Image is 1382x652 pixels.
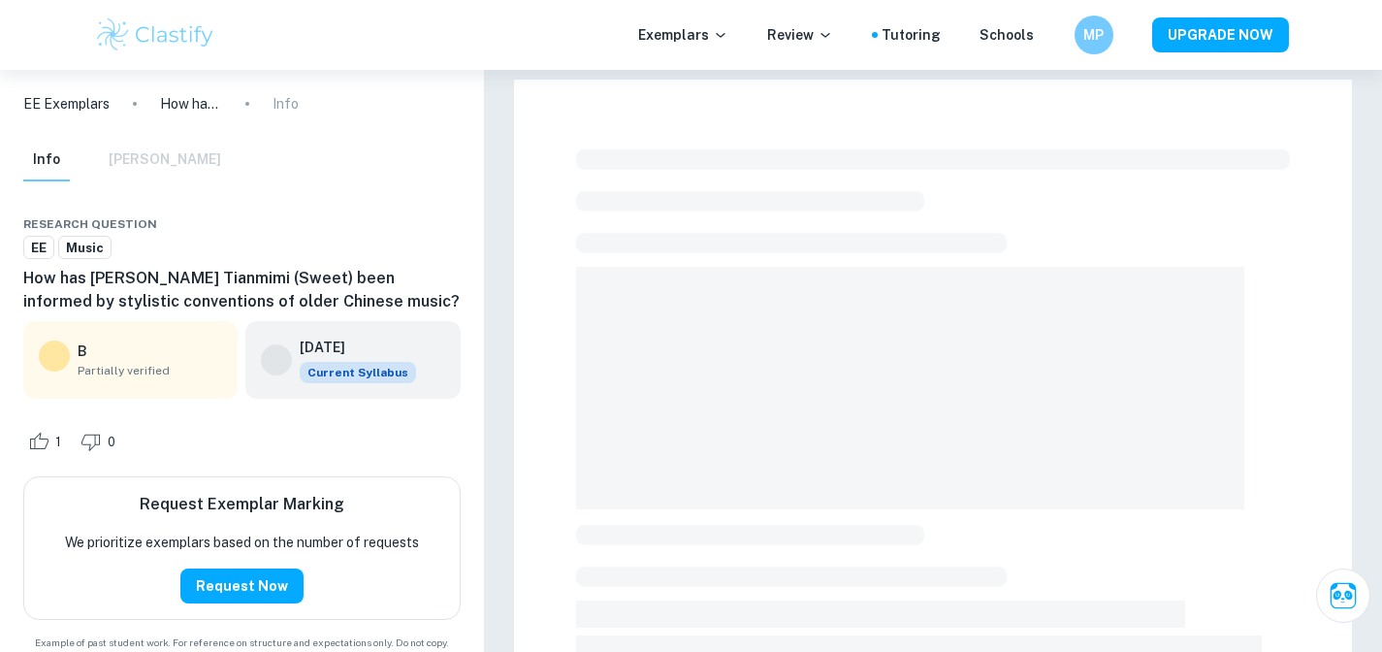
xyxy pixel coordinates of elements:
span: Partially verified [78,362,222,379]
p: Review [767,24,833,46]
span: Example of past student work. For reference on structure and expectations only. Do not copy. [23,636,461,650]
a: EE [23,236,54,260]
span: Research question [23,215,157,233]
button: MP [1075,16,1113,54]
a: Music [58,236,112,260]
span: Music [59,239,111,258]
button: Help and Feedback [1049,30,1059,40]
p: Exemplars [638,24,728,46]
a: Tutoring [882,24,941,46]
h6: Request Exemplar Marking [140,493,344,516]
p: How has [PERSON_NAME] Tianmimi (Sweet) been informed by stylistic conventions of older Chinese mu... [160,93,222,114]
div: This exemplar is based on the current syllabus. Feel free to refer to it for inspiration/ideas wh... [300,362,416,383]
button: Ask Clai [1316,569,1370,623]
span: EE [24,239,53,258]
div: Report issue [445,212,461,236]
p: B [78,341,87,362]
a: EE Exemplars [23,93,110,114]
div: Dislike [76,426,126,457]
p: We prioritize exemplars based on the number of requests [65,532,419,553]
span: 0 [97,433,126,452]
span: Current Syllabus [300,362,416,383]
img: Clastify logo [94,16,217,54]
button: Request Now [180,569,304,603]
button: UPGRADE NOW [1152,17,1289,52]
a: Schools [980,24,1034,46]
div: Download [406,212,422,236]
h6: MP [1082,24,1105,46]
button: Info [23,139,70,181]
p: Info [273,93,299,114]
h6: [DATE] [300,337,401,358]
div: Bookmark [426,212,441,236]
div: Share [387,212,402,236]
span: 1 [45,433,72,452]
h6: How has [PERSON_NAME] Tianmimi (Sweet) been informed by stylistic conventions of older Chinese mu... [23,267,461,313]
div: Like [23,426,72,457]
